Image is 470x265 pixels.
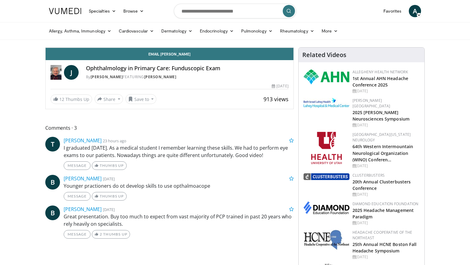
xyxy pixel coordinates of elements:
[276,25,318,37] a: Rheumatology
[46,48,293,60] a: Email [PERSON_NAME]
[50,65,62,80] img: Dr. Joyce Wipf
[144,74,177,79] a: [PERSON_NAME]
[49,8,81,14] img: VuMedi Logo
[64,206,102,213] a: [PERSON_NAME]
[64,144,294,159] p: I graduated [DATE]. As a medical student I remember learning these skills. We had to perform eye ...
[352,109,409,122] a: 2025 [PERSON_NAME] Neurosciences Symposium
[318,25,341,37] a: More
[125,94,157,104] button: Save to
[91,74,123,79] a: [PERSON_NAME]
[352,230,412,240] a: Headache Cooperative of the Northeast
[352,98,390,109] a: [PERSON_NAME][GEOGRAPHIC_DATA]
[158,25,196,37] a: Dermatology
[304,230,349,250] img: 6c52f715-17a6-4da1-9b6c-8aaf0ffc109f.jpg.150x105_q85_autocrop_double_scale_upscale_version-0.2.jpg
[64,192,91,201] a: Message
[263,95,289,103] span: 913 views
[352,220,420,226] div: [DATE]
[92,192,126,201] a: Thumbs Up
[352,254,420,260] div: [DATE]
[45,124,294,132] span: Comments 3
[45,25,115,37] a: Allergy, Asthma, Immunology
[174,4,296,18] input: Search topics, interventions
[352,163,420,169] div: [DATE]
[352,75,408,88] a: 1st Annual AHN Headache Conference 2025
[103,176,115,182] small: [DATE]
[409,5,421,17] a: A
[196,25,237,37] a: Endocrinology
[85,5,120,17] a: Specialties
[64,213,294,228] p: Great presentation. Buy too much to expect from vast majority of PCP trained in past 20 years who...
[64,161,91,170] a: Message
[304,173,349,180] img: d3be30b6-fe2b-4f13-a5b4-eba975d75fdd.png.150x105_q85_autocrop_double_scale_upscale_version-0.2.png
[45,175,60,190] a: B
[64,65,79,80] a: J
[304,69,349,84] img: 628ffacf-ddeb-4409-8647-b4d1102df243.png.150x105_q85_autocrop_double_scale_upscale_version-0.2.png
[64,175,102,182] a: [PERSON_NAME]
[64,137,102,144] a: [PERSON_NAME]
[92,161,126,170] a: Thumbs Up
[352,69,408,75] a: Allegheny Health Network
[45,205,60,220] a: B
[45,137,60,152] a: T
[86,74,289,80] div: By FEATURING
[352,241,417,254] a: 25th Annual HCNE Boston Fall Headache Symposium
[352,173,385,178] a: Clusterbusters
[352,122,420,128] div: [DATE]
[380,5,405,17] a: Favorites
[352,207,414,220] a: 2025 Headache Management Paradigm
[352,132,411,143] a: [GEOGRAPHIC_DATA][US_STATE] Neurology
[352,192,420,197] div: [DATE]
[352,144,413,162] a: 64th Western Intermountain Neurological Organization (WINO) Conferen…
[103,138,126,144] small: 23 hours ago
[352,201,419,206] a: Diamond Education Foundation
[50,94,92,104] a: 12 Thumbs Up
[304,201,349,214] img: d0406666-9e5f-4b94-941b-f1257ac5ccaf.png.150x105_q85_autocrop_double_scale_upscale_version-0.2.png
[272,83,288,89] div: [DATE]
[92,230,130,239] a: 2 Thumbs Up
[352,179,411,191] a: 20th Annual Clusterbusters Conference
[59,96,64,102] span: 12
[352,88,420,94] div: [DATE]
[237,25,276,37] a: Pulmonology
[304,98,349,108] img: e7977282-282c-4444-820d-7cc2733560fd.jpg.150x105_q85_autocrop_double_scale_upscale_version-0.2.jpg
[120,5,148,17] a: Browse
[103,207,115,212] small: [DATE]
[302,51,346,59] h4: Related Videos
[46,48,293,48] video-js: Video Player
[64,230,91,239] a: Message
[115,25,158,37] a: Cardiovascular
[86,65,289,72] h4: Ophthalmology in Primary Care: Funduscopic Exam
[311,132,342,164] img: f6362829-b0a3-407d-a044-59546adfd345.png.150x105_q85_autocrop_double_scale_upscale_version-0.2.png
[100,232,102,236] span: 2
[64,182,294,190] p: Younger practioners do ot develop skills to use opthalmoacope
[95,94,123,104] button: Share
